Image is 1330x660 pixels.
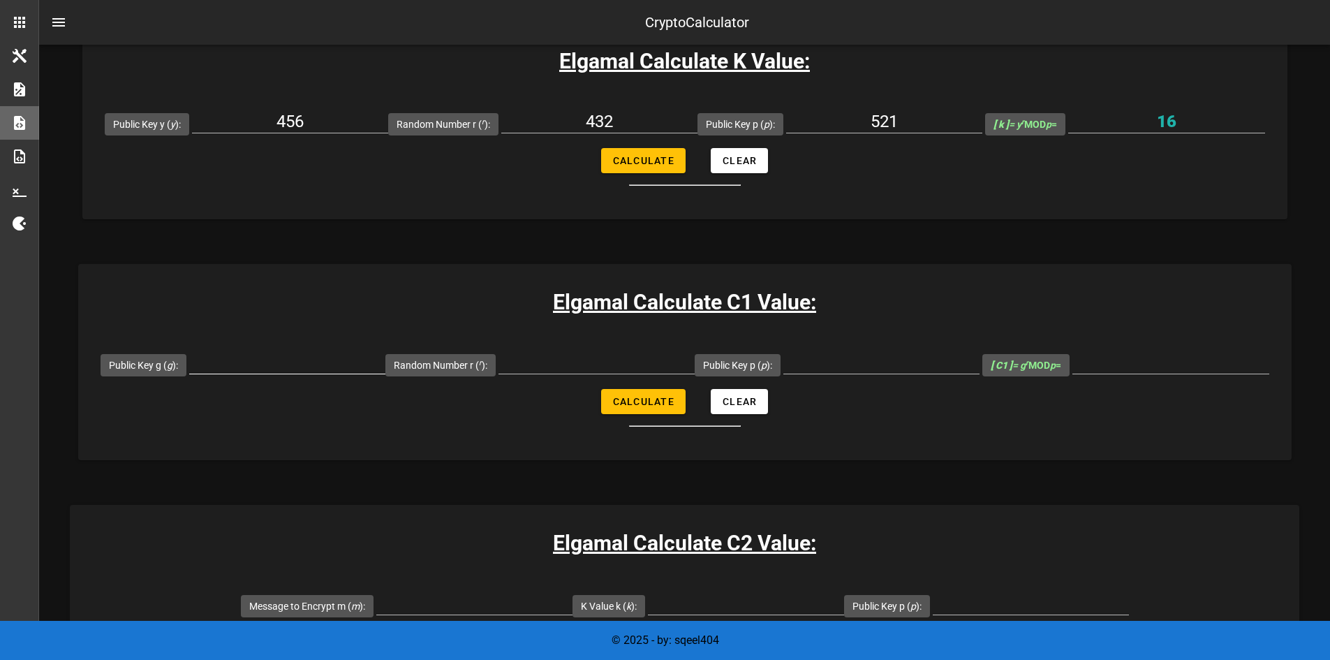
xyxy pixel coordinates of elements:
span: Clear [722,396,757,407]
label: K Value k ( ): [581,599,637,613]
sup: r [1026,358,1028,367]
span: Clear [722,155,757,166]
label: Public Key y ( ): [113,117,181,131]
label: Message to Encrypt m ( ): [249,599,365,613]
button: Clear [711,148,768,173]
sup: r [482,117,485,126]
span: Calculate [612,396,674,407]
label: Public Key g ( ): [109,358,178,372]
i: p [764,119,769,130]
h3: Elgamal Calculate K Value: [82,45,1287,77]
i: p [910,601,916,612]
label: Random Number r ( ): [397,117,490,131]
button: Calculate [601,148,686,173]
i: p [761,360,767,371]
span: Calculate [612,155,674,166]
button: Calculate [601,389,686,414]
i: k [626,601,631,612]
h3: Elgamal Calculate C1 Value: [78,286,1292,318]
label: Public Key p ( ): [852,599,922,613]
i: p [1046,119,1051,130]
label: Public Key p ( ): [706,117,775,131]
span: © 2025 - by: sqeel404 [612,633,719,647]
sup: r [1021,117,1024,126]
span: MOD = [991,360,1061,371]
label: Public Key p ( ): [703,358,772,372]
h3: Elgamal Calculate C2 Value: [70,527,1299,559]
i: g [167,360,172,371]
i: m [351,601,360,612]
i: = g [991,360,1028,371]
i: p [1050,360,1056,371]
span: MOD = [993,119,1057,130]
div: CryptoCalculator [645,12,749,33]
label: Random Number r ( ): [394,358,487,372]
sup: r [479,358,482,367]
i: y [170,119,175,130]
b: [ k ] [993,119,1009,130]
button: Clear [711,389,768,414]
b: [ C1 ] [991,360,1012,371]
button: nav-menu-toggle [42,6,75,39]
i: = y [993,119,1024,130]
